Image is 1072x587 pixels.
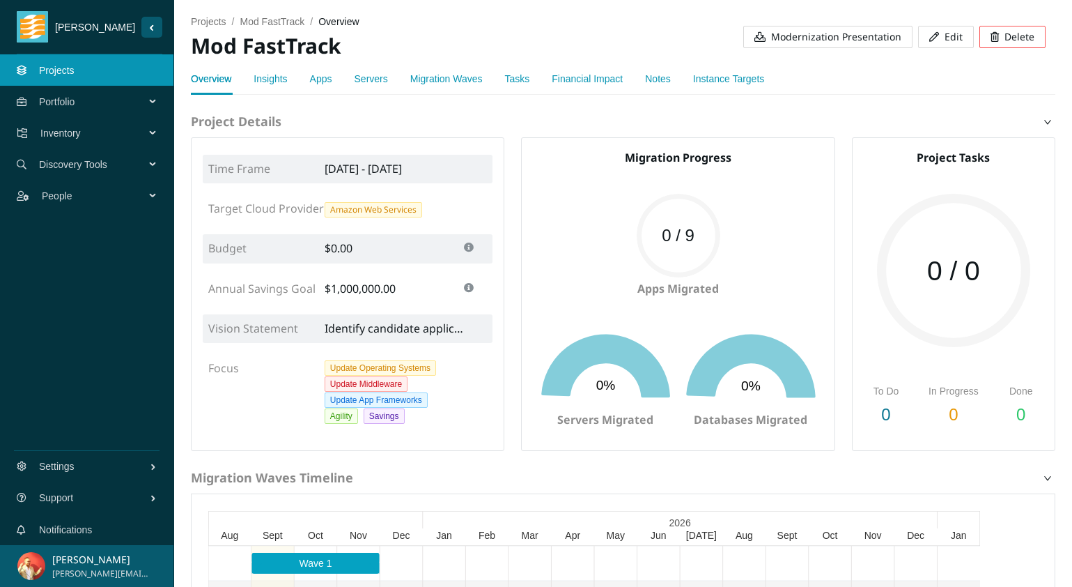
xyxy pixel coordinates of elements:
span: $1,000,000.00 [325,281,396,296]
a: projects [191,16,226,27]
h4: Project Details [191,113,1055,130]
h5: Databases Migrated [678,411,823,428]
span: 0 / 0 [877,257,1030,284]
span: Agility [325,409,358,424]
text: 0% [741,379,761,393]
span: Savings [364,409,405,424]
button: Edit [918,26,974,48]
span: Budget [208,241,247,256]
span: Target Cloud Provider [208,201,324,216]
span: Modernization Presentation [771,29,901,45]
span: Annual Savings Goal [208,281,316,296]
a: Projects [39,65,75,76]
div: Migration Waves Timeline [191,462,1055,494]
h5: Migration Progress [533,149,823,166]
a: Mod FastTrack [240,16,304,27]
span: Amazon Web Services [325,202,422,218]
span: Support [39,477,150,519]
a: Servers [355,73,388,84]
span: [PERSON_NAME][EMAIL_ADDRESS][DOMAIN_NAME] [52,567,149,581]
span: Update App Frameworks [325,392,428,408]
span: right [1043,118,1052,126]
button: Delete [979,26,1046,48]
span: / [232,16,235,27]
span: Inventory [40,112,150,154]
span: / [310,16,313,27]
text: 0% [596,379,616,393]
img: tidal_logo.png [20,11,45,43]
h5: Servers Migrated [533,411,678,428]
span: Settings [39,445,150,487]
h5: Project Tasks [864,149,1043,166]
img: a6b5a314a0dd5097ef3448b4b2654462 [17,552,45,580]
span: 0 [881,405,890,424]
span: People [42,175,150,217]
span: Update Operating Systems [325,360,436,376]
span: Edit [945,29,963,45]
a: Overview [191,73,231,84]
h2: Mod FastTrack [191,32,619,61]
h5: Apps Migrated [533,280,823,297]
div: In Progress [908,383,998,399]
span: $0.00 [325,241,352,256]
p: [PERSON_NAME] [52,552,149,567]
a: Financial Impact [552,73,623,84]
span: overview [318,16,359,27]
span: [PERSON_NAME] [48,20,141,35]
h4: Migration Waves Timeline [191,469,1055,487]
span: 0 [949,405,958,424]
a: Apps [310,73,332,84]
span: 0 / 9 [637,227,720,244]
span: Vision Statement [208,321,298,336]
a: Tasks [505,73,530,84]
span: Delete [1004,29,1034,45]
span: 0 [1016,405,1025,424]
div: Done [998,383,1043,399]
span: Discovery Tools [39,144,150,185]
a: Instance Targets [693,73,764,84]
span: [DATE] - [DATE] [325,161,402,176]
span: Identify candidate applications for modernization, and progress them to MVA: Modernization Viabil... [325,320,464,337]
span: Time Frame [208,161,270,176]
a: Migration Waves [410,73,483,84]
div: To Do [864,383,909,399]
a: Notes [645,73,671,84]
span: Focus [208,360,239,376]
span: Update Middleware [325,376,407,392]
button: Modernization Presentation [743,26,912,48]
a: Insights [254,73,287,84]
div: Project Details [191,106,1055,137]
span: right [1043,474,1052,482]
span: Portfolio [39,81,150,123]
a: Notifications [39,524,92,535]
